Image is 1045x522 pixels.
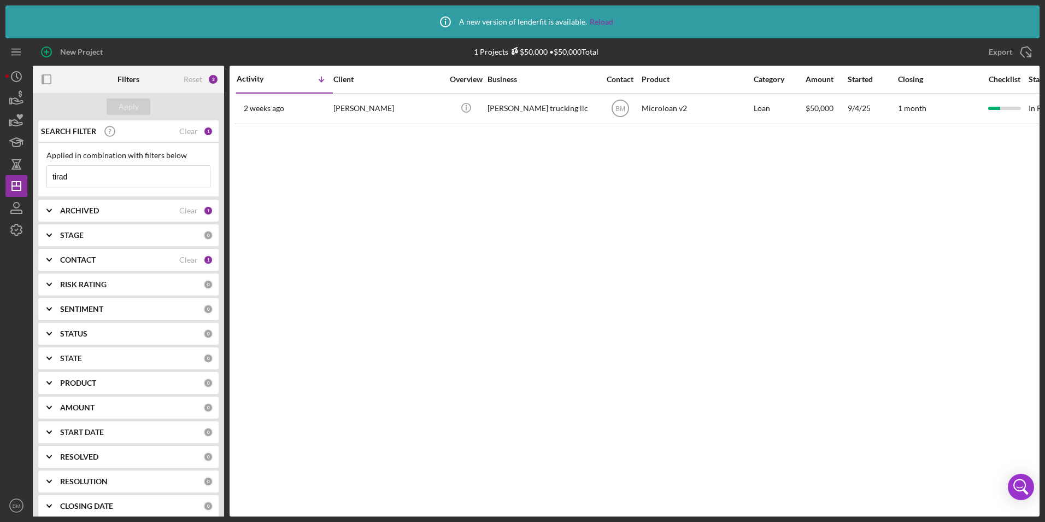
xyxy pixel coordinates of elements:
[179,127,198,136] div: Clear
[60,453,98,461] b: RESOLVED
[488,75,597,84] div: Business
[60,41,103,63] div: New Project
[107,98,150,115] button: Apply
[203,255,213,265] div: 1
[445,75,486,84] div: Overview
[60,354,82,363] b: STATE
[60,256,96,264] b: CONTACT
[754,75,805,84] div: Category
[898,75,980,84] div: Closing
[60,329,87,338] b: STATUS
[203,501,213,511] div: 0
[60,379,96,387] b: PRODUCT
[60,305,103,314] b: SENTIMENT
[203,378,213,388] div: 0
[237,74,285,83] div: Activity
[806,103,833,113] span: $50,000
[203,280,213,289] div: 0
[179,256,198,264] div: Clear
[13,503,20,509] text: BM
[203,353,213,363] div: 0
[184,75,202,84] div: Reset
[333,75,443,84] div: Client
[33,41,114,63] button: New Project
[179,206,198,215] div: Clear
[60,231,84,240] b: STAGE
[60,428,104,437] b: START DATE
[203,452,213,462] div: 0
[590,18,613,26] a: Reload
[208,74,219,85] div: 3
[60,280,107,289] b: RISK RATING
[978,41,1040,63] button: Export
[432,8,613,36] div: A new version of lenderfit is available.
[203,230,213,240] div: 0
[60,403,95,412] b: AMOUNT
[244,104,284,113] time: 2025-09-05 20:47
[203,477,213,486] div: 0
[898,103,926,113] time: 1 month
[60,502,113,511] b: CLOSING DATE
[754,94,805,123] div: Loan
[642,75,751,84] div: Product
[119,98,139,115] div: Apply
[1008,474,1034,500] div: Open Intercom Messenger
[848,94,897,123] div: 9/4/25
[203,403,213,413] div: 0
[203,126,213,136] div: 1
[642,94,751,123] div: Microloan v2
[333,94,443,123] div: [PERSON_NAME]
[806,75,847,84] div: Amount
[848,75,897,84] div: Started
[60,477,108,486] b: RESOLUTION
[60,206,99,215] b: ARCHIVED
[203,304,213,314] div: 0
[203,206,213,216] div: 1
[474,47,598,56] div: 1 Projects • $50,000 Total
[41,127,96,136] b: SEARCH FILTER
[508,47,548,56] div: $50,000
[5,495,27,517] button: BM
[203,427,213,437] div: 0
[203,329,213,339] div: 0
[46,151,210,160] div: Applied in combination with filters below
[615,105,625,113] text: BM
[600,75,641,84] div: Contact
[118,75,139,84] b: Filters
[488,94,597,123] div: [PERSON_NAME] trucking llc
[989,41,1012,63] div: Export
[981,75,1028,84] div: Checklist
